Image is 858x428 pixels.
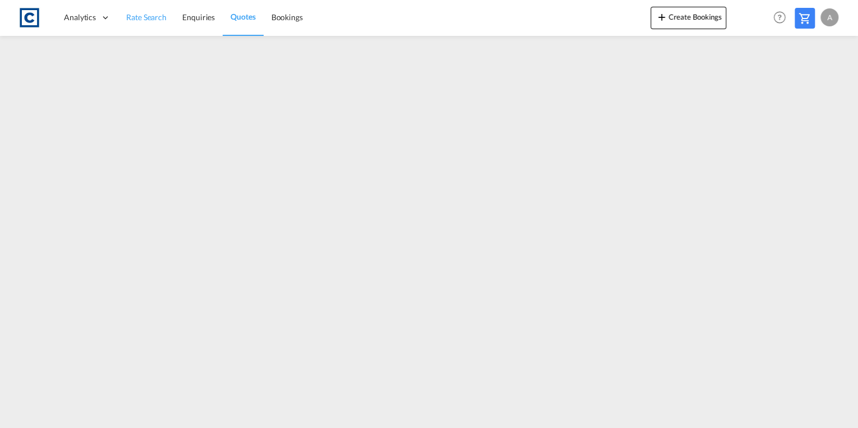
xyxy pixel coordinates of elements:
span: Analytics [64,12,96,23]
img: 1fdb9190129311efbfaf67cbb4249bed.jpeg [17,5,42,30]
span: Enquiries [182,12,215,22]
span: Bookings [271,12,303,22]
md-icon: icon-plus 400-fg [655,10,668,24]
span: Quotes [230,12,255,21]
span: Help [770,8,789,27]
div: A [820,8,838,26]
span: Rate Search [126,12,167,22]
button: icon-plus 400-fgCreate Bookings [651,7,726,29]
div: Help [770,8,795,28]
